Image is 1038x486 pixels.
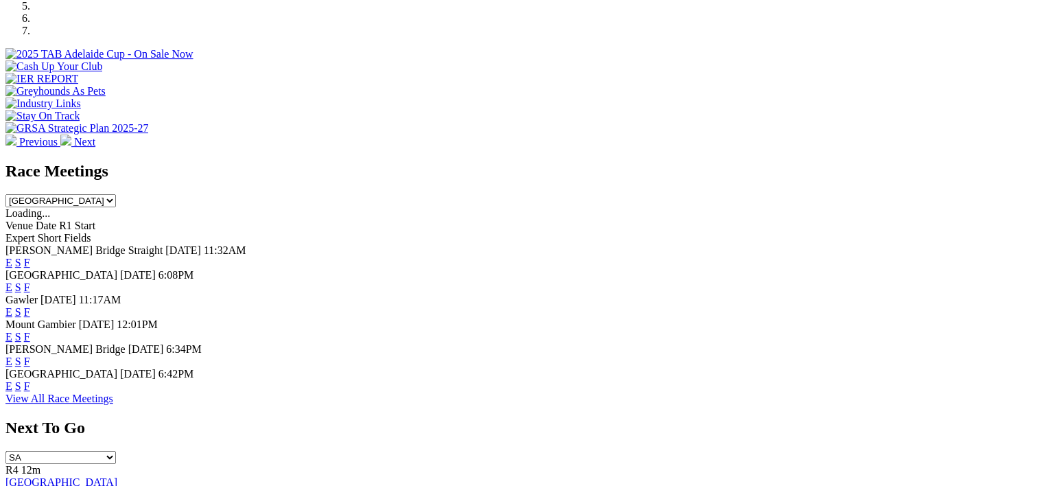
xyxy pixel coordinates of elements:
[5,110,80,122] img: Stay On Track
[128,343,164,355] span: [DATE]
[36,220,56,231] span: Date
[204,244,246,256] span: 11:32AM
[5,356,12,367] a: E
[64,232,91,244] span: Fields
[5,294,38,305] span: Gawler
[5,220,33,231] span: Venue
[15,281,21,293] a: S
[5,244,163,256] span: [PERSON_NAME] Bridge Straight
[5,368,117,380] span: [GEOGRAPHIC_DATA]
[5,380,12,392] a: E
[15,356,21,367] a: S
[79,319,115,330] span: [DATE]
[19,136,58,148] span: Previous
[74,136,95,148] span: Next
[15,257,21,268] a: S
[38,232,62,244] span: Short
[5,135,16,146] img: chevron-left-pager-white.svg
[5,97,81,110] img: Industry Links
[5,269,117,281] span: [GEOGRAPHIC_DATA]
[79,294,121,305] span: 11:17AM
[117,319,158,330] span: 12:01PM
[5,306,12,318] a: E
[5,73,78,85] img: IER REPORT
[59,220,95,231] span: R1 Start
[60,136,95,148] a: Next
[5,162,1033,181] h2: Race Meetings
[21,464,40,476] span: 12m
[24,356,30,367] a: F
[120,368,156,380] span: [DATE]
[5,331,12,343] a: E
[5,60,102,73] img: Cash Up Your Club
[5,319,76,330] span: Mount Gambier
[15,306,21,318] a: S
[60,135,71,146] img: chevron-right-pager-white.svg
[158,368,194,380] span: 6:42PM
[24,331,30,343] a: F
[5,122,148,135] img: GRSA Strategic Plan 2025-27
[5,419,1033,437] h2: Next To Go
[158,269,194,281] span: 6:08PM
[5,232,35,244] span: Expert
[40,294,76,305] span: [DATE]
[5,257,12,268] a: E
[166,343,202,355] span: 6:34PM
[5,393,113,404] a: View All Race Meetings
[24,306,30,318] a: F
[5,343,126,355] span: [PERSON_NAME] Bridge
[24,281,30,293] a: F
[15,331,21,343] a: S
[5,48,193,60] img: 2025 TAB Adelaide Cup - On Sale Now
[5,85,106,97] img: Greyhounds As Pets
[120,269,156,281] span: [DATE]
[24,380,30,392] a: F
[15,380,21,392] a: S
[165,244,201,256] span: [DATE]
[5,281,12,293] a: E
[5,464,19,476] span: R4
[24,257,30,268] a: F
[5,207,50,219] span: Loading...
[5,136,60,148] a: Previous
